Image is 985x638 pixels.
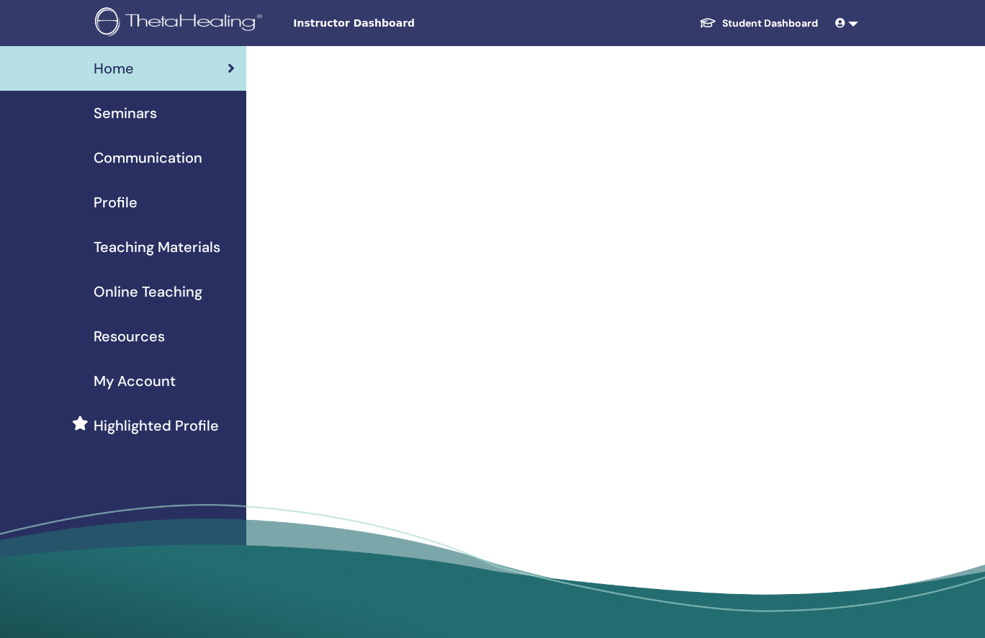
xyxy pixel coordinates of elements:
[94,281,202,302] span: Online Teaching
[94,192,138,213] span: Profile
[94,102,157,124] span: Seminars
[94,147,202,169] span: Communication
[293,16,509,31] span: Instructor Dashboard
[94,370,176,392] span: My Account
[94,325,165,347] span: Resources
[94,236,220,258] span: Teaching Materials
[95,7,267,40] img: logo.png
[699,17,716,29] img: graduation-cap-white.svg
[688,10,829,37] a: Student Dashboard
[94,58,134,79] span: Home
[94,415,219,436] span: Highlighted Profile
